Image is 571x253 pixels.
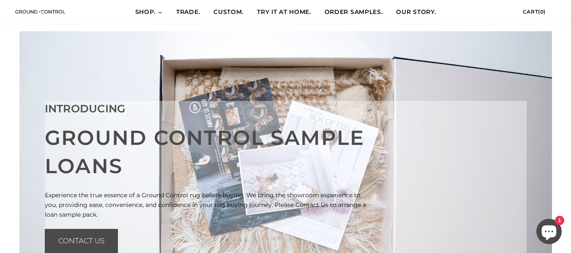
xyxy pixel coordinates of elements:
[318,0,390,24] a: ORDER SAMPLES.
[325,8,383,16] span: ORDER SAMPLES.
[45,124,366,180] h3: GROUND CONTROL SAMPLE LOANS
[207,0,250,24] a: CUSTOM.
[45,190,366,219] p: Experience the true essence of a Ground Control rug before buying. We bring the showroom experien...
[45,101,366,117] h3: INTRODUCING
[250,0,318,24] a: TRY IT AT HOME.
[523,8,558,15] a: Cart(0)
[135,8,156,16] span: SHOP.
[389,0,443,24] a: OUR STORY.
[534,219,564,246] inbox-online-store-chat: Shopify online store chat
[169,0,207,24] a: TRADE.
[396,8,436,16] span: OUR STORY.
[523,8,538,15] span: Cart
[257,8,311,16] span: TRY IT AT HOME.
[176,8,200,16] span: TRADE.
[540,8,544,15] span: 0
[213,8,243,16] span: CUSTOM.
[128,0,170,24] a: SHOP.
